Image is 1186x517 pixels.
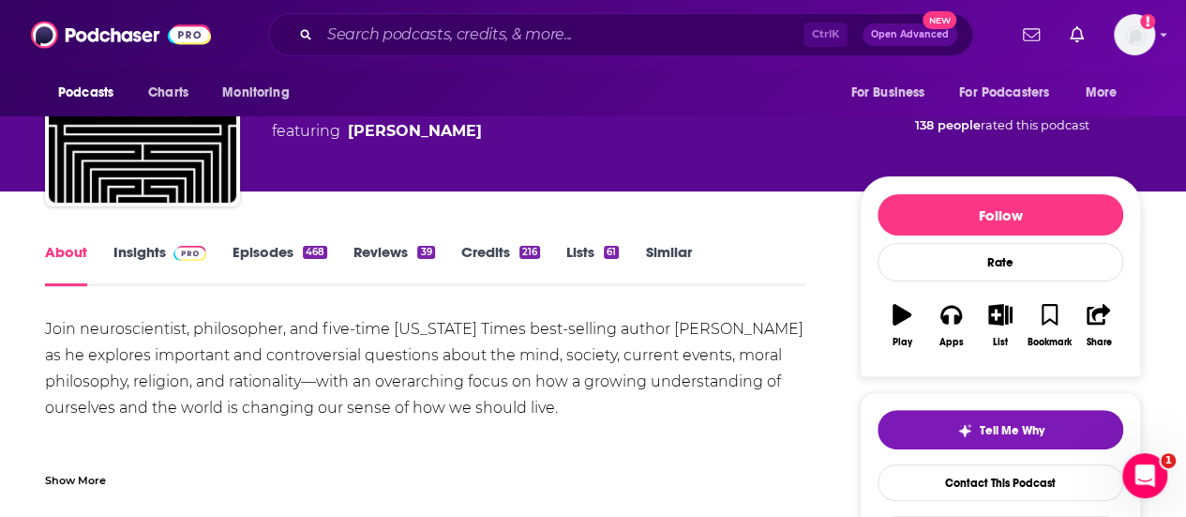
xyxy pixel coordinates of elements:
a: Contact This Podcast [878,464,1123,501]
span: Ctrl K [803,23,848,47]
div: Bookmark [1028,337,1072,348]
span: Logged in as LBraverman [1114,14,1155,55]
span: New [923,11,956,29]
button: open menu [947,75,1076,111]
a: Credits216 [461,243,540,286]
div: 39 [417,246,434,259]
div: Play [893,337,912,348]
button: open menu [837,75,948,111]
a: InsightsPodchaser Pro [113,243,206,286]
span: Open Advanced [871,30,949,39]
button: open menu [209,75,313,111]
button: Share [1074,292,1123,359]
span: More [1086,80,1118,106]
button: Follow [878,194,1123,236]
button: Bookmark [1025,292,1073,359]
div: Search podcasts, credits, & more... [268,13,973,56]
a: Lists61 [566,243,619,286]
button: open menu [45,75,138,111]
span: Podcasts [58,80,113,106]
img: Podchaser - Follow, Share and Rate Podcasts [31,17,211,53]
div: 61 [604,246,619,259]
a: Sam Harris [348,120,482,143]
a: Show notifications dropdown [1062,19,1091,51]
span: 1 [1161,453,1176,468]
span: Monitoring [222,80,289,106]
span: Charts [148,80,188,106]
button: Play [878,292,926,359]
div: 216 [519,246,540,259]
svg: Add a profile image [1140,14,1155,29]
a: Show notifications dropdown [1015,19,1047,51]
button: List [976,292,1025,359]
img: User Profile [1114,14,1155,55]
a: Similar [645,243,691,286]
div: 468 [303,246,327,259]
button: tell me why sparkleTell Me Why [878,410,1123,449]
span: For Podcasters [959,80,1049,106]
a: About [45,243,87,286]
button: Show profile menu [1114,14,1155,55]
button: Open AdvancedNew [863,23,957,46]
div: Rate [878,243,1123,281]
span: 138 people [915,118,981,132]
a: Reviews39 [353,243,434,286]
span: Tell Me Why [980,423,1044,438]
div: Apps [939,337,964,348]
a: Charts [136,75,200,111]
span: rated this podcast [981,118,1089,132]
img: Podchaser Pro [173,246,206,261]
input: Search podcasts, credits, & more... [320,20,803,50]
div: A podcast [272,98,662,143]
span: featuring [272,120,662,143]
img: tell me why sparkle [957,423,972,438]
div: List [993,337,1008,348]
div: Share [1086,337,1111,348]
span: For Business [850,80,924,106]
a: Episodes468 [233,243,327,286]
button: open menu [1073,75,1141,111]
iframe: Intercom live chat [1122,453,1167,498]
button: Apps [926,292,975,359]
